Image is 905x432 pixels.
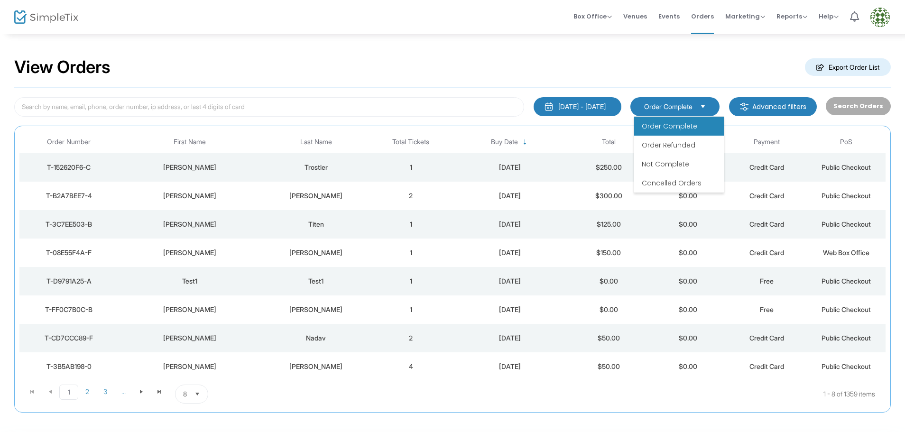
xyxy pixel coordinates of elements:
img: monthly [544,102,554,111]
div: Oliveira [263,191,369,201]
td: 2 [371,182,451,210]
span: Order Complete [642,121,697,131]
span: Order Number [47,138,91,146]
div: T-3B5AB198-0 [22,362,116,371]
input: Search by name, email, phone, order number, ip address, or last 4 digits of card [14,97,524,117]
span: Order Complete [644,102,693,111]
span: Web Box Office [823,248,869,257]
span: 8 [183,389,187,399]
span: Payment [754,138,780,146]
td: $150.00 [569,239,648,267]
span: Box Office [573,12,612,21]
div: Jay [120,248,258,257]
span: Cancelled Orders [642,178,702,188]
div: T-CD7CCC89-F [22,333,116,343]
span: Orders [691,4,714,28]
td: 1 [371,239,451,267]
div: T-FF0C7B0C-B [22,305,116,314]
div: Robert [120,163,258,172]
td: $125.00 [569,210,648,239]
td: $300.00 [569,182,648,210]
div: Brian [120,333,258,343]
button: [DATE] - [DATE] [534,97,621,116]
kendo-pager-info: 1 - 8 of 1359 items [303,385,875,404]
div: 7/7/2025 [453,305,567,314]
div: 8/15/2025 [453,191,567,201]
span: Public Checkout [822,362,871,370]
td: $0.00 [648,295,728,324]
div: Test1 [120,276,258,286]
span: Page 4 [114,385,132,399]
div: Test1 [263,276,369,286]
td: $0.00 [648,210,728,239]
td: 1 [371,210,451,239]
td: $50.00 [569,352,648,381]
td: 1 [371,153,451,182]
td: 2 [371,324,451,352]
span: Free [760,277,774,285]
div: T-3C7EE503-B [22,220,116,229]
td: $0.00 [648,267,728,295]
span: Page 3 [96,385,114,399]
span: Go to the next page [138,388,145,395]
span: Events [658,4,680,28]
span: Go to the last page [150,385,168,399]
span: Not Complete [642,159,689,169]
div: T-152620F6-C [22,163,116,172]
div: Jennifer [120,191,258,201]
td: $0.00 [648,324,728,352]
div: 8/15/2025 [453,220,567,229]
div: T-D9791A25-A [22,276,116,286]
span: Go to the last page [156,388,163,395]
td: 4 [371,352,451,381]
span: Credit Card [749,220,784,228]
div: [DATE] - [DATE] [558,102,606,111]
span: Marketing [725,12,765,21]
div: Bryan [120,220,258,229]
th: Total [569,131,648,153]
div: Markowitz [263,248,369,257]
m-button: Export Order List [805,58,891,76]
span: Public Checkout [822,334,871,342]
h2: View Orders [14,57,111,78]
span: Public Checkout [822,305,871,313]
span: First Name [174,138,206,146]
span: PoS [840,138,852,146]
td: $0.00 [648,182,728,210]
div: 7/8/2025 [453,276,567,286]
td: 1 [371,267,451,295]
span: Order Refunded [642,140,695,150]
div: 3/16/2025 [453,333,567,343]
th: Total Tickets [371,131,451,153]
span: Free [760,305,774,313]
div: 3/16/2025 [453,362,567,371]
span: Public Checkout [822,220,871,228]
div: T-08E55F4A-F [22,248,116,257]
div: Titen [263,220,369,229]
span: Go to the next page [132,385,150,399]
span: Credit Card [749,362,784,370]
td: 1 [371,295,451,324]
img: filter [739,102,749,111]
span: Help [819,12,839,21]
span: Last Name [300,138,332,146]
div: Doreen [120,305,258,314]
td: $0.00 [648,352,728,381]
button: Select [696,101,710,112]
td: $250.00 [569,153,648,182]
span: Sortable [521,138,529,146]
div: Data table [19,131,886,381]
td: $0.00 [648,239,728,267]
span: Credit Card [749,334,784,342]
span: Credit Card [749,163,784,171]
span: Venues [623,4,647,28]
span: Buy Date [491,138,518,146]
td: $0.00 [569,295,648,324]
div: 8/17/2025 [453,163,567,172]
div: 8/12/2025 [453,248,567,257]
span: Page 1 [59,385,78,400]
m-button: Advanced filters [729,97,817,116]
span: Public Checkout [822,277,871,285]
td: $50.00 [569,324,648,352]
span: Page 2 [78,385,96,399]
